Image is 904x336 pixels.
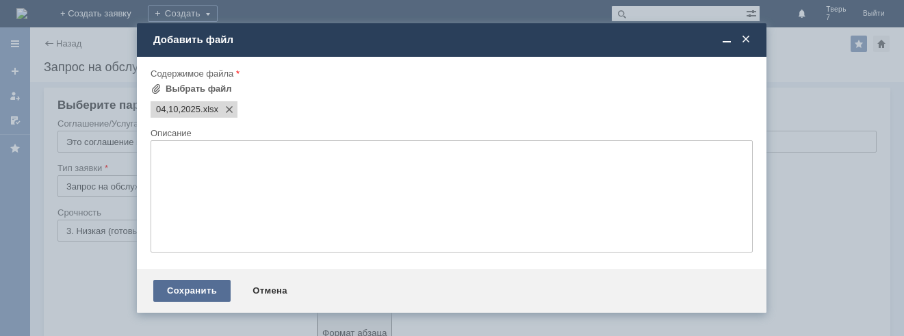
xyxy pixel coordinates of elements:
[5,5,200,27] div: Добрый вкчер! Прошу удалить отложенные чеки
[151,129,750,138] div: Описание
[739,34,753,46] span: Закрыть
[151,69,750,78] div: Содержимое файла
[166,83,232,94] div: Выбрать файл
[153,34,753,46] div: Добавить файл
[720,34,734,46] span: Свернуть (Ctrl + M)
[156,104,201,115] span: 04,10,2025.xlsx
[201,104,218,115] span: 04,10,2025.xlsx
